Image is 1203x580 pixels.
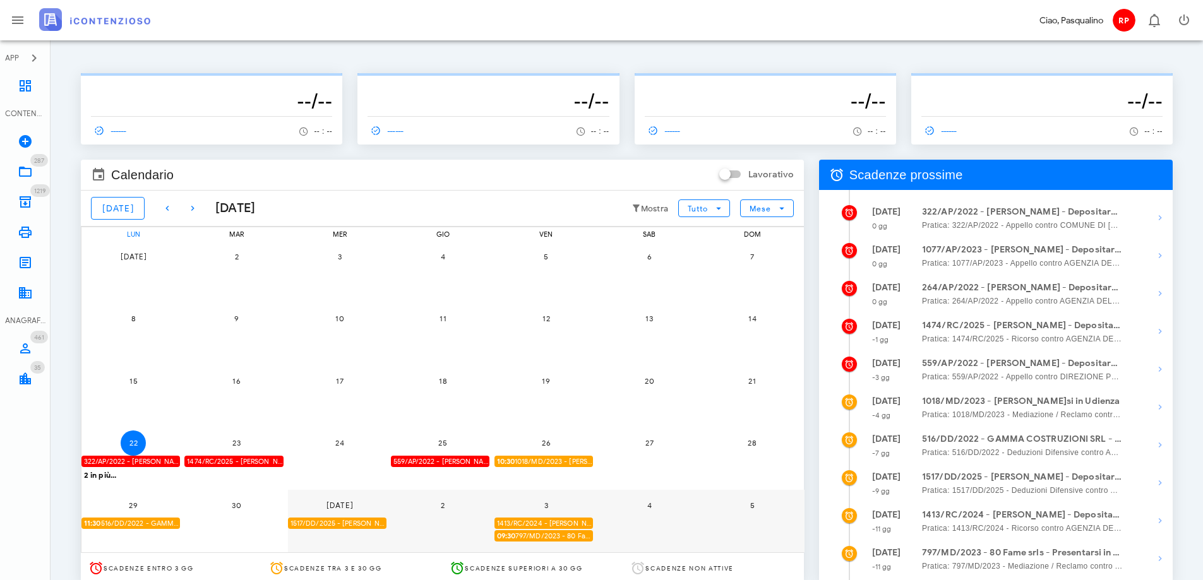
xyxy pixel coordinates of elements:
[34,187,46,195] span: 1219
[1147,432,1173,458] button: Mostra dettagli
[872,244,901,255] strong: [DATE]
[430,306,455,331] button: 11
[121,314,146,323] span: 8
[922,560,1123,572] span: Pratica: 797/MD/2023 - Mediazione / Reclamo contro AGENZIA DELLE ENTRATE - RISCOSSIONE (Udienza)
[739,314,765,323] span: 14
[637,438,662,447] span: 27
[224,500,249,510] span: 30
[922,357,1123,370] strong: 559/AP/2022 - [PERSON_NAME] - Depositare Documenti per Udienza
[368,125,404,136] span: ------
[497,457,515,466] strong: 10:30
[534,244,559,269] button: 5
[739,252,765,261] span: 7
[922,470,1123,484] strong: 1517/DD/2025 - [PERSON_NAME] - Depositare i documenti processuali
[637,306,662,331] button: 13
[121,492,146,518] button: 29
[637,368,662,393] button: 20
[922,508,1123,522] strong: 1413/RC/2024 - [PERSON_NAME] - Depositare Documenti per Udienza
[102,203,134,214] span: [DATE]
[81,456,180,468] div: 322/AP/2022 - [PERSON_NAME] - Depositare Documenti per Udienza
[327,492,352,518] button: [DATE]
[534,252,559,261] span: 5
[430,368,455,393] button: 18
[739,492,765,518] button: 5
[868,127,886,136] span: -- : --
[494,227,598,241] div: ven
[645,78,886,88] p: --------------
[534,500,559,510] span: 3
[5,315,45,326] div: ANAGRAFICA
[326,500,354,510] span: [DATE]
[314,127,332,136] span: -- : --
[534,376,559,386] span: 19
[678,199,730,217] button: Tutto
[30,154,48,167] span: Distintivo
[872,487,890,495] small: -9 gg
[184,227,288,241] div: mar
[1113,9,1135,32] span: RP
[224,252,249,261] span: 2
[121,376,146,386] span: 15
[872,396,901,406] strong: [DATE]
[739,430,765,456] button: 28
[922,446,1123,459] span: Pratica: 516/DD/2022 - Deduzioni Difensive contro AGENZIA DELLE ENTRATE - RISCOSSIONE (Udienza)
[921,88,1163,114] h3: --/--
[1139,5,1169,35] button: Distintivo
[465,564,582,572] span: Scadenze superiori a 30 gg
[872,320,901,331] strong: [DATE]
[922,333,1123,345] span: Pratica: 1474/RC/2025 - Ricorso contro AGENZIA DELLE ENTRATE -RISCOSSIONE (Udienza)
[224,314,249,323] span: 9
[224,430,249,456] button: 23
[534,306,559,331] button: 12
[84,518,180,530] span: 516/DD/2022 - GAMMA COSTRUZIONI SRL - Presentarsi in Udienza
[121,306,146,331] button: 8
[872,358,901,369] strong: [DATE]
[872,411,891,420] small: -4 gg
[224,492,249,518] button: 30
[327,252,352,261] span: 3
[34,364,41,372] span: 35
[872,222,887,230] small: 0 gg
[430,376,455,386] span: 18
[121,430,146,456] button: 22
[739,306,765,331] button: 14
[368,78,609,88] p: --------------
[637,314,662,323] span: 13
[34,157,44,165] span: 287
[922,522,1123,535] span: Pratica: 1413/RC/2024 - Ricorso contro AGENZIA DELLE ENTRATE - RISCOSSIONE (Udienza)
[637,252,662,261] span: 6
[494,518,593,530] div: 1413/RC/2024 - [PERSON_NAME] - Depositare Documenti per Udienza
[739,376,765,386] span: 21
[91,197,145,220] button: [DATE]
[391,227,494,241] div: gio
[91,122,133,139] a: ------
[205,199,256,218] div: [DATE]
[327,306,352,331] button: 10
[430,492,455,518] button: 2
[534,430,559,456] button: 26
[534,368,559,393] button: 19
[30,331,48,343] span: Distintivo
[872,562,892,571] small: -11 gg
[748,169,794,181] label: Lavorativo
[430,252,455,261] span: 4
[34,333,44,341] span: 461
[922,205,1123,219] strong: 322/AP/2022 - [PERSON_NAME] - Depositare Documenti per Udienza
[81,468,185,480] div: 2 in più...
[430,244,455,269] button: 4
[184,456,283,468] div: 1474/RC/2025 - [PERSON_NAME] - Depositare Documenti per Udienza
[327,430,352,456] button: 24
[922,370,1123,383] span: Pratica: 559/AP/2022 - Appello contro DIREZIONE PROVINCIALE DELLE ENTRATE DI [GEOGRAPHIC_DATA] (U...
[922,243,1123,257] strong: 1077/AP/2023 - [PERSON_NAME] - Depositare Documenti per Udienza
[84,519,101,528] strong: 11:30
[872,449,890,458] small: -7 gg
[872,297,887,306] small: 0 gg
[637,430,662,456] button: 27
[872,547,901,558] strong: [DATE]
[1147,243,1173,268] button: Mostra dettagli
[327,376,352,386] span: 17
[872,509,901,520] strong: [DATE]
[224,438,249,447] span: 23
[645,122,686,139] a: ------
[121,368,146,393] button: 15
